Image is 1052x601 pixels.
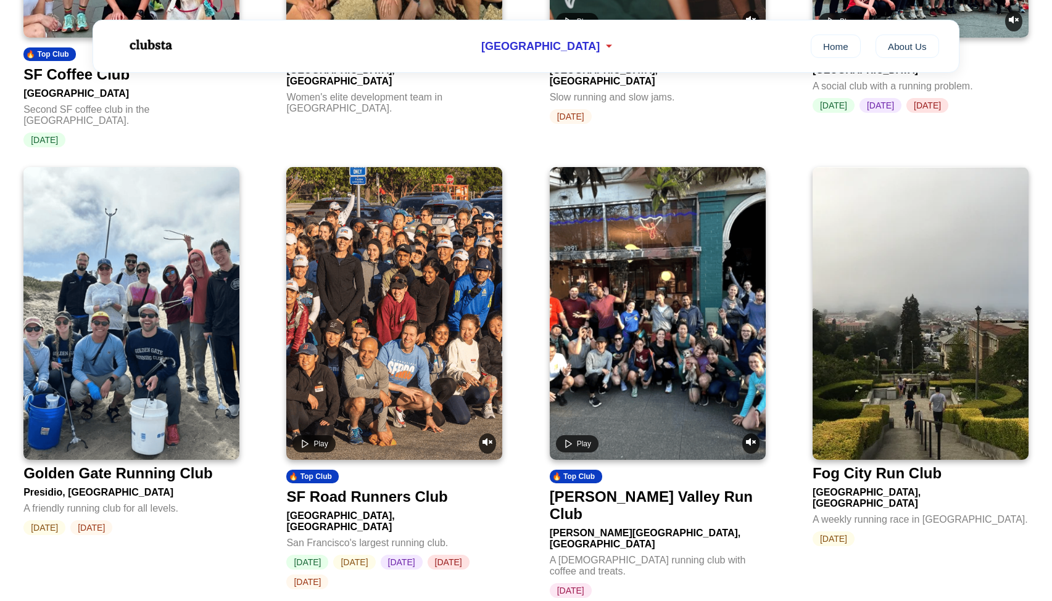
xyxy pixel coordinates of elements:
[813,509,1029,525] div: A weekly running race in [GEOGRAPHIC_DATA].
[286,533,502,549] div: San Francisco's largest running club.
[550,523,766,550] div: [PERSON_NAME][GEOGRAPHIC_DATA], [GEOGRAPHIC_DATA]
[333,555,375,570] span: [DATE]
[550,550,766,577] div: A [DEMOGRAPHIC_DATA] running club with coffee and treats.
[550,470,602,483] div: 🔥 Top Club
[23,482,239,498] div: Presidio, [GEOGRAPHIC_DATA]
[813,167,1029,460] img: Fog City Run Club
[286,555,328,570] span: [DATE]
[23,167,239,535] a: Golden Gate Running ClubGolden Gate Running ClubPresidio, [GEOGRAPHIC_DATA]A friendly running clu...
[292,435,335,452] button: Play video
[813,167,1029,546] a: Fog City Run ClubFog City Run Club[GEOGRAPHIC_DATA], [GEOGRAPHIC_DATA]A weekly running race in [G...
[23,498,239,514] div: A friendly running club for all levels.
[70,520,112,535] span: [DATE]
[550,109,592,124] span: [DATE]
[550,167,766,598] a: Play videoUnmute video🔥 Top Club[PERSON_NAME] Valley Run Club[PERSON_NAME][GEOGRAPHIC_DATA], [GEO...
[906,98,948,113] span: [DATE]
[313,440,328,448] span: Play
[286,470,339,483] div: 🔥 Top Club
[811,35,861,58] a: Home
[577,440,591,448] span: Play
[550,87,766,103] div: Slow running and slow jams.
[286,505,502,533] div: [GEOGRAPHIC_DATA], [GEOGRAPHIC_DATA]
[286,574,328,589] span: [DATE]
[481,40,600,53] span: [GEOGRAPHIC_DATA]
[556,435,598,452] button: Play video
[813,531,855,546] span: [DATE]
[23,133,65,147] span: [DATE]
[286,167,502,589] a: Play videoUnmute video🔥 Top ClubSF Road Runners Club[GEOGRAPHIC_DATA], [GEOGRAPHIC_DATA]San Franc...
[876,35,939,58] a: About Us
[550,488,761,523] div: [PERSON_NAME] Valley Run Club
[813,98,855,113] span: [DATE]
[428,555,470,570] span: [DATE]
[859,98,901,113] span: [DATE]
[286,87,502,114] div: Women's elite development team in [GEOGRAPHIC_DATA].
[742,433,760,454] button: Unmute video
[813,482,1029,509] div: [GEOGRAPHIC_DATA], [GEOGRAPHIC_DATA]
[479,433,496,454] button: Unmute video
[113,30,187,60] img: Logo
[23,99,239,126] div: Second SF coffee club in the [GEOGRAPHIC_DATA].
[550,583,592,598] span: [DATE]
[23,465,213,482] div: Golden Gate Running Club
[286,488,447,505] div: SF Road Runners Club
[23,167,239,460] img: Golden Gate Running Club
[23,83,239,99] div: [GEOGRAPHIC_DATA]
[813,76,1029,92] div: A social club with a running problem.
[381,555,423,570] span: [DATE]
[813,465,942,482] div: Fog City Run Club
[23,520,65,535] span: [DATE]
